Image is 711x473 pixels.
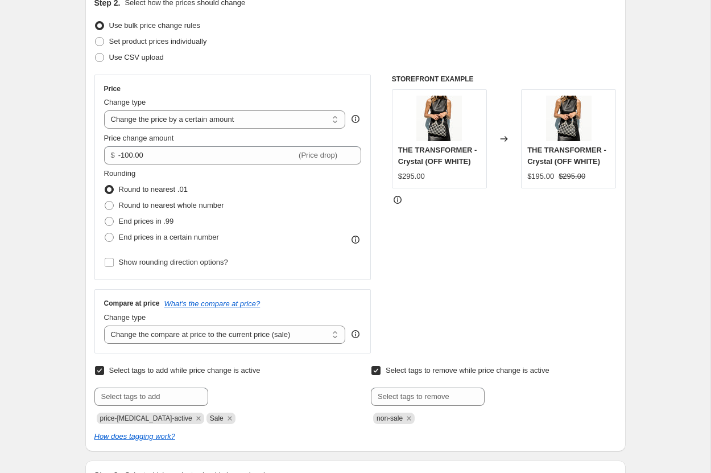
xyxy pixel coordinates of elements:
span: price-change-job-active [100,414,192,422]
span: Use CSV upload [109,53,164,61]
h3: Price [104,84,121,93]
div: help [350,113,361,125]
span: Set product prices individually [109,37,207,46]
span: End prices in .99 [119,217,174,225]
span: Select tags to add while price change is active [109,366,261,375]
span: THE TRANSFORMER - Crystal (OFF WHITE) [398,146,477,166]
div: help [350,328,361,340]
span: Round to nearest whole number [119,201,224,209]
span: Round to nearest .01 [119,185,188,194]
span: Change type [104,98,146,106]
span: (Price drop) [299,151,337,159]
img: A7400212_81366fb8-63ad-4635-a61c-1917c37510c7_80x.jpg [546,96,592,141]
input: Select tags to add [94,388,208,406]
span: Select tags to remove while price change is active [386,366,549,375]
span: non-sale [377,414,403,422]
span: Change type [104,313,146,322]
button: Remove Sale [225,413,235,423]
div: $195.00 [527,171,554,182]
span: Use bulk price change rules [109,21,200,30]
span: Sale [210,414,224,422]
h3: Compare at price [104,299,160,308]
input: -10.00 [118,146,296,164]
span: Rounding [104,169,136,178]
span: THE TRANSFORMER - Crystal (OFF WHITE) [527,146,606,166]
span: Price change amount [104,134,174,142]
h6: STOREFRONT EXAMPLE [392,75,617,84]
span: $ [111,151,115,159]
strike: $295.00 [559,171,585,182]
a: How does tagging work? [94,432,175,441]
button: What's the compare at price? [164,299,261,308]
button: Remove non-sale [404,413,414,423]
img: A7400212_81366fb8-63ad-4635-a61c-1917c37510c7_80x.jpg [416,96,462,141]
span: Show rounding direction options? [119,258,228,266]
button: Remove price-change-job-active [193,413,204,423]
input: Select tags to remove [371,388,485,406]
div: $295.00 [398,171,425,182]
span: End prices in a certain number [119,233,219,241]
